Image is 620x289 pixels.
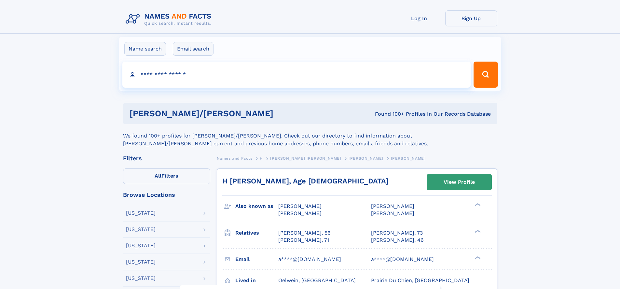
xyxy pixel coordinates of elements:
[235,254,278,265] h3: Email
[126,243,156,248] div: [US_STATE]
[173,42,214,56] label: Email search
[349,156,383,161] span: [PERSON_NAME]
[473,255,481,260] div: ❯
[473,229,481,233] div: ❯
[235,275,278,286] h3: Lived in
[391,156,426,161] span: [PERSON_NAME]
[260,154,263,162] a: H
[124,42,166,56] label: Name search
[444,175,475,190] div: View Profile
[278,237,329,244] a: [PERSON_NAME], 71
[278,277,356,283] span: Oelwein, [GEOGRAPHIC_DATA]
[123,168,210,184] label: Filters
[474,62,498,88] button: Search Button
[278,229,331,237] a: [PERSON_NAME], 56
[371,210,414,216] span: [PERSON_NAME]
[217,154,253,162] a: Names and Facts
[126,259,156,265] div: [US_STATE]
[270,154,341,162] a: [PERSON_NAME] [PERSON_NAME]
[155,173,161,179] span: All
[130,109,324,118] h1: [PERSON_NAME]/[PERSON_NAME]
[122,62,471,88] input: search input
[427,174,491,190] a: View Profile
[278,203,322,209] span: [PERSON_NAME]
[278,210,322,216] span: [PERSON_NAME]
[393,10,445,26] a: Log In
[235,201,278,212] h3: Also known as
[260,156,263,161] span: H
[445,10,497,26] a: Sign Up
[123,10,217,28] img: Logo Names and Facts
[324,110,491,118] div: Found 100+ Profiles In Our Records Database
[371,237,424,244] a: [PERSON_NAME], 46
[126,210,156,216] div: [US_STATE]
[123,192,210,198] div: Browse Locations
[371,277,469,283] span: Prairie Du Chien, [GEOGRAPHIC_DATA]
[349,154,383,162] a: [PERSON_NAME]
[473,203,481,207] div: ❯
[126,276,156,281] div: [US_STATE]
[270,156,341,161] span: [PERSON_NAME] [PERSON_NAME]
[123,124,497,148] div: We found 100+ profiles for [PERSON_NAME]/[PERSON_NAME]. Check out our directory to find informati...
[371,229,423,237] a: [PERSON_NAME], 73
[222,177,389,185] a: H [PERSON_NAME], Age [DEMOGRAPHIC_DATA]
[235,227,278,238] h3: Relatives
[371,203,414,209] span: [PERSON_NAME]
[123,155,210,161] div: Filters
[126,227,156,232] div: [US_STATE]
